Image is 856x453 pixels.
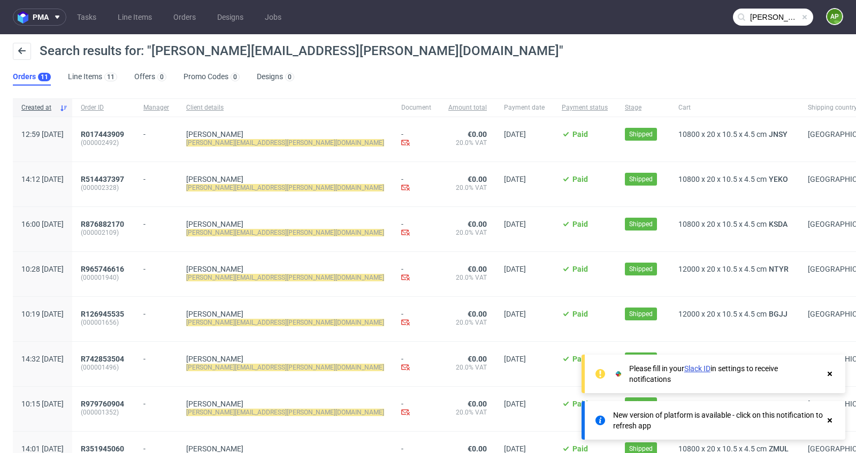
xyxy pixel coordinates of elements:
img: Slack [613,368,624,379]
span: Shipped [629,174,653,184]
span: Amount total [448,103,487,112]
span: Payment status [562,103,608,112]
span: 10:15 [DATE] [21,400,64,408]
div: - [143,171,169,183]
span: (000001496) [81,363,126,372]
span: Paid [572,444,588,453]
a: Designs0 [257,68,294,86]
a: NTYR [767,265,791,273]
a: JNSY [767,130,790,139]
span: [DATE] [504,265,526,273]
span: (000002492) [81,139,126,147]
div: x [678,400,791,408]
a: Line Items [111,9,158,26]
span: 20 x 10.5 x 4.5 cm [707,130,767,139]
span: Search results for: "[PERSON_NAME][EMAIL_ADDRESS][PERSON_NAME][DOMAIN_NAME]" [40,43,563,58]
mark: [PERSON_NAME][EMAIL_ADDRESS][PERSON_NAME][DOMAIN_NAME] [186,319,384,326]
span: €0.00 [468,220,487,228]
span: 16:00 [DATE] [21,220,64,228]
span: R979760904 [81,400,124,408]
span: (000002109) [81,228,126,237]
span: 20 x 10.5 x 4.5 cm [707,400,767,408]
span: Shipped [629,129,653,139]
span: Created at [21,103,55,112]
div: x [678,310,791,318]
div: - [143,216,169,228]
span: €0.00 [468,175,487,183]
span: 10800 [678,130,700,139]
mark: [PERSON_NAME][EMAIL_ADDRESS][PERSON_NAME][DOMAIN_NAME] [186,409,384,416]
div: 11 [107,73,114,81]
span: 20.0% VAT [448,228,487,237]
div: - [143,440,169,453]
div: - [143,350,169,363]
span: 10:19 [DATE] [21,310,64,318]
div: - [401,355,431,373]
a: Line Items11 [68,68,117,86]
span: 12000 [678,310,700,318]
span: 20.0% VAT [448,318,487,327]
span: €0.00 [468,400,487,408]
a: ZMUL [767,444,791,453]
a: Orders11 [13,68,51,86]
span: Paid [572,355,588,363]
img: logo [18,11,33,24]
a: Orders [167,9,202,26]
mark: [PERSON_NAME][EMAIL_ADDRESS][PERSON_NAME][DOMAIN_NAME] [186,229,384,236]
span: €0.00 [468,130,487,139]
span: (000001656) [81,318,126,327]
a: Offers0 [134,68,166,86]
span: 10800 [678,175,700,183]
a: [PERSON_NAME] [186,444,243,453]
a: R126945535 [81,310,126,318]
span: Manager [143,103,169,112]
span: pma [33,13,49,21]
a: KSDA [767,220,790,228]
span: [DATE] [504,220,526,228]
span: Paid [572,265,588,273]
span: Paid [572,400,588,408]
span: 20.0% VAT [448,408,487,417]
div: x [678,220,791,228]
a: YBUD [767,400,790,408]
span: R965746616 [81,265,124,273]
span: Cart [678,103,791,112]
span: Shipped [629,309,653,319]
span: Client details [186,103,384,112]
span: 10800 [678,444,700,453]
span: 20.0% VAT [448,363,487,372]
a: Designs [211,9,250,26]
div: 0 [160,73,164,81]
span: [DATE] [504,130,526,139]
span: (000001940) [81,273,126,282]
a: R876882170 [81,220,126,228]
div: - [143,395,169,408]
div: x [678,265,791,273]
span: €0.00 [468,265,487,273]
div: - [401,175,431,194]
a: [PERSON_NAME] [186,175,243,183]
span: 14:12 [DATE] [21,175,64,183]
div: - [401,310,431,328]
span: 20 x 10.5 x 4.5 cm [707,310,767,318]
a: YEKO [767,175,790,183]
span: [DATE] [504,444,526,453]
a: R965746616 [81,265,126,273]
span: [DATE] [504,355,526,363]
span: R742853504 [81,355,124,363]
div: x [678,175,791,183]
a: R017443909 [81,130,126,139]
span: Order ID [81,103,126,112]
button: pma [13,9,66,26]
span: 20.0% VAT [448,183,487,192]
a: [PERSON_NAME] [186,265,243,273]
span: R514437397 [81,175,124,183]
div: - [401,400,431,418]
div: 0 [288,73,292,81]
div: Please fill in your in settings to receive notifications [629,363,820,385]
